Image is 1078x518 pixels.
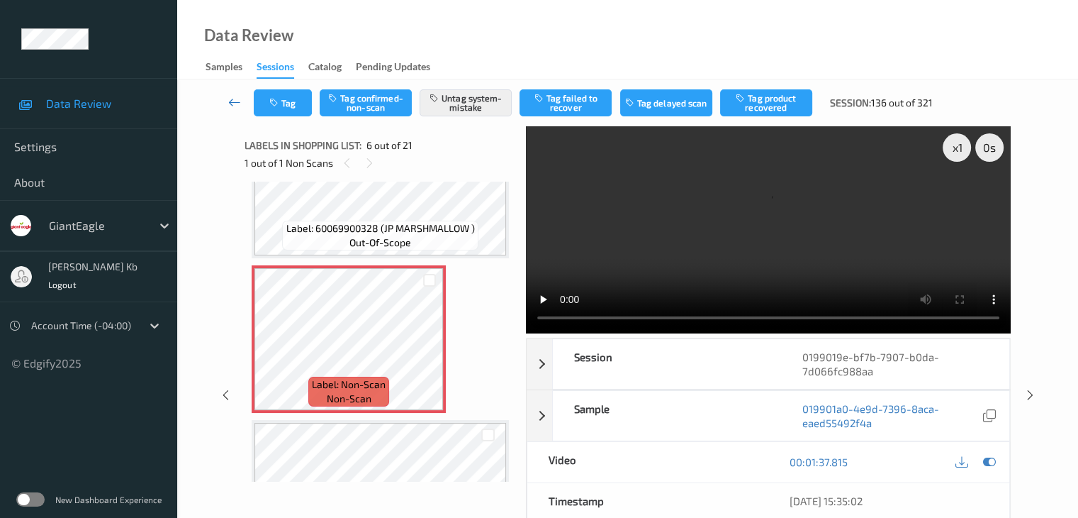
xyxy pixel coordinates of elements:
[527,390,1010,441] div: Sample019901a0-4e9d-7396-8aca-eaed55492f4a
[943,133,971,162] div: x 1
[620,89,712,116] button: Tag delayed scan
[308,57,356,77] a: Catalog
[420,89,512,116] button: Untag system-mistake
[366,138,412,153] span: 6 out of 21
[206,57,257,77] a: Samples
[308,60,342,77] div: Catalog
[257,60,294,79] div: Sessions
[257,57,308,79] a: Sessions
[206,60,242,77] div: Samples
[781,339,1009,389] div: 0199019e-bf7b-7907-b0da-7d066fc988aa
[553,339,781,389] div: Session
[204,28,293,43] div: Data Review
[553,391,781,441] div: Sample
[871,96,933,110] span: 136 out of 321
[320,89,412,116] button: Tag confirmed-non-scan
[356,60,430,77] div: Pending Updates
[527,338,1010,390] div: Session0199019e-bf7b-7907-b0da-7d066fc988aa
[327,392,371,406] span: non-scan
[975,133,1004,162] div: 0 s
[790,494,988,508] div: [DATE] 15:35:02
[245,154,516,172] div: 1 out of 1 Non Scans
[830,96,871,110] span: Session:
[790,455,848,469] a: 00:01:37.815
[245,138,361,153] span: Labels in shopping list:
[356,57,444,77] a: Pending Updates
[720,89,812,116] button: Tag product recovered
[520,89,612,116] button: Tag failed to recover
[312,378,386,392] span: Label: Non-Scan
[349,236,411,250] span: out-of-scope
[527,442,768,483] div: Video
[802,402,979,430] a: 019901a0-4e9d-7396-8aca-eaed55492f4a
[254,89,312,116] button: Tag
[286,221,475,236] span: Label: 60069900328 (JP MARSHMALLOW )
